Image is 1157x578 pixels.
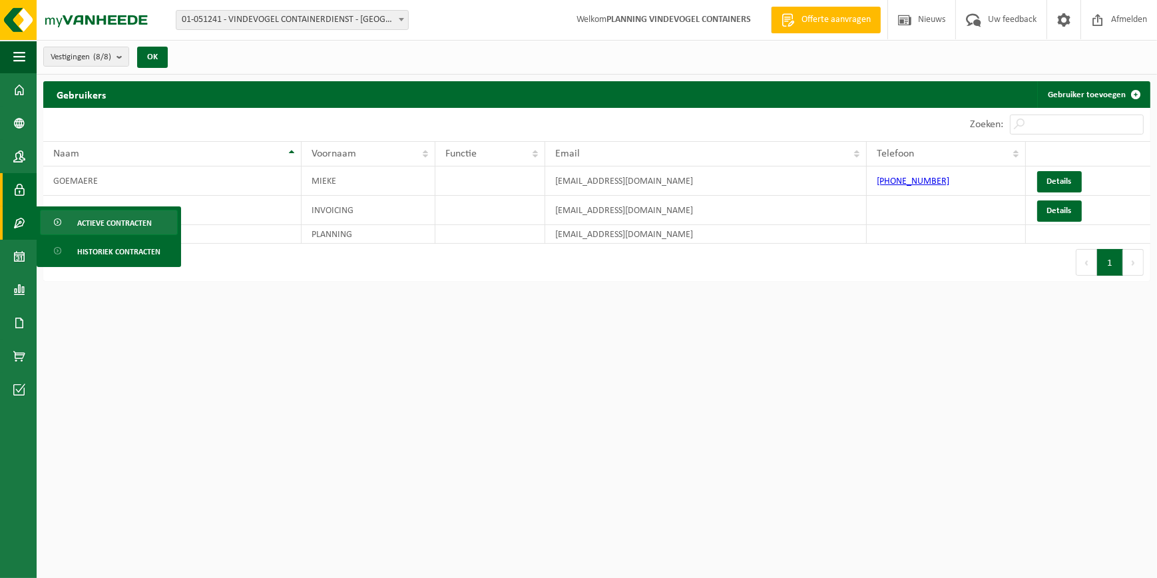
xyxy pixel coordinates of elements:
[77,239,160,264] span: Historiek contracten
[40,210,178,235] a: Actieve contracten
[43,81,119,107] h2: Gebruikers
[302,196,435,225] td: INVOICING
[312,148,356,159] span: Voornaam
[1037,171,1082,192] a: Details
[1123,249,1144,276] button: Next
[545,225,867,244] td: [EMAIL_ADDRESS][DOMAIN_NAME]
[545,166,867,196] td: [EMAIL_ADDRESS][DOMAIN_NAME]
[545,196,867,225] td: [EMAIL_ADDRESS][DOMAIN_NAME]
[43,47,129,67] button: Vestigingen(8/8)
[606,15,751,25] strong: PLANNING VINDEVOGEL CONTAINERS
[970,120,1003,131] label: Zoeken:
[445,148,477,159] span: Functie
[53,148,79,159] span: Naam
[1076,249,1097,276] button: Previous
[302,166,435,196] td: MIEKE
[555,148,580,159] span: Email
[176,10,409,30] span: 01-051241 - VINDEVOGEL CONTAINERDIENST - OUDENAARDE - OUDENAARDE
[43,166,302,196] td: GOEMAERE
[877,176,949,186] a: [PHONE_NUMBER]
[771,7,881,33] a: Offerte aanvragen
[1037,81,1149,108] a: Gebruiker toevoegen
[176,11,408,29] span: 01-051241 - VINDEVOGEL CONTAINERDIENST - OUDENAARDE - OUDENAARDE
[798,13,874,27] span: Offerte aanvragen
[93,53,111,61] count: (8/8)
[77,210,152,236] span: Actieve contracten
[877,148,914,159] span: Telefoon
[51,47,111,67] span: Vestigingen
[1097,249,1123,276] button: 1
[43,196,302,225] td: VINDEVOGEL CONTAINERDIENS
[1037,200,1082,222] a: Details
[40,238,178,264] a: Historiek contracten
[302,225,435,244] td: PLANNING
[137,47,168,68] button: OK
